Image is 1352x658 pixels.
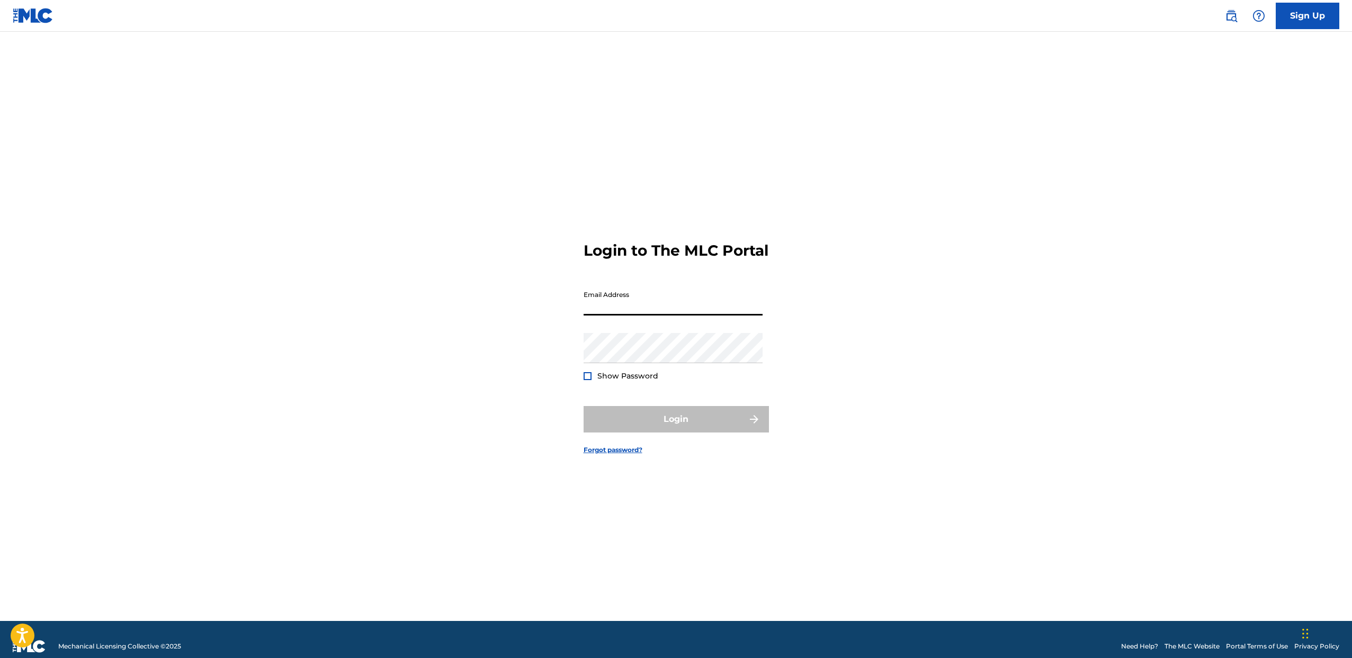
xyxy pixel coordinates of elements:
img: search [1225,10,1238,22]
a: Sign Up [1276,3,1339,29]
span: Show Password [597,371,658,381]
a: Privacy Policy [1294,642,1339,651]
div: Drag [1302,618,1309,650]
a: Public Search [1221,5,1242,26]
span: Mechanical Licensing Collective © 2025 [58,642,181,651]
img: logo [13,640,46,653]
a: Need Help? [1121,642,1158,651]
img: help [1252,10,1265,22]
div: Help [1248,5,1269,26]
img: MLC Logo [13,8,53,23]
a: The MLC Website [1165,642,1220,651]
h3: Login to The MLC Portal [584,241,768,260]
iframe: Chat Widget [1299,607,1352,658]
a: Forgot password? [584,445,642,455]
a: Portal Terms of Use [1226,642,1288,651]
